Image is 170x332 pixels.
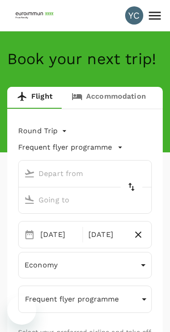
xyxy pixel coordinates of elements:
[62,87,155,109] a: Accommodation
[125,6,143,25] div: YC
[85,226,129,244] div: [DATE]
[18,142,123,153] button: Frequent flyer programme
[25,294,119,305] p: Frequent flyer programme
[18,286,152,313] button: Frequent flyer programme
[18,254,152,277] div: Economy
[20,193,132,207] input: Going to
[7,87,62,109] a: Flight
[18,124,69,138] div: Round Trip
[121,176,142,198] button: delete
[7,50,163,69] h4: Book your next trip!
[145,172,147,174] button: Open
[20,166,132,181] input: Depart from
[15,5,56,25] img: EUROIMMUN (South East Asia) Pte. Ltd.
[7,296,36,325] iframe: Button to launch messaging window
[37,226,81,244] div: [DATE]
[145,199,147,201] button: Open
[18,142,112,153] p: Frequent flyer programme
